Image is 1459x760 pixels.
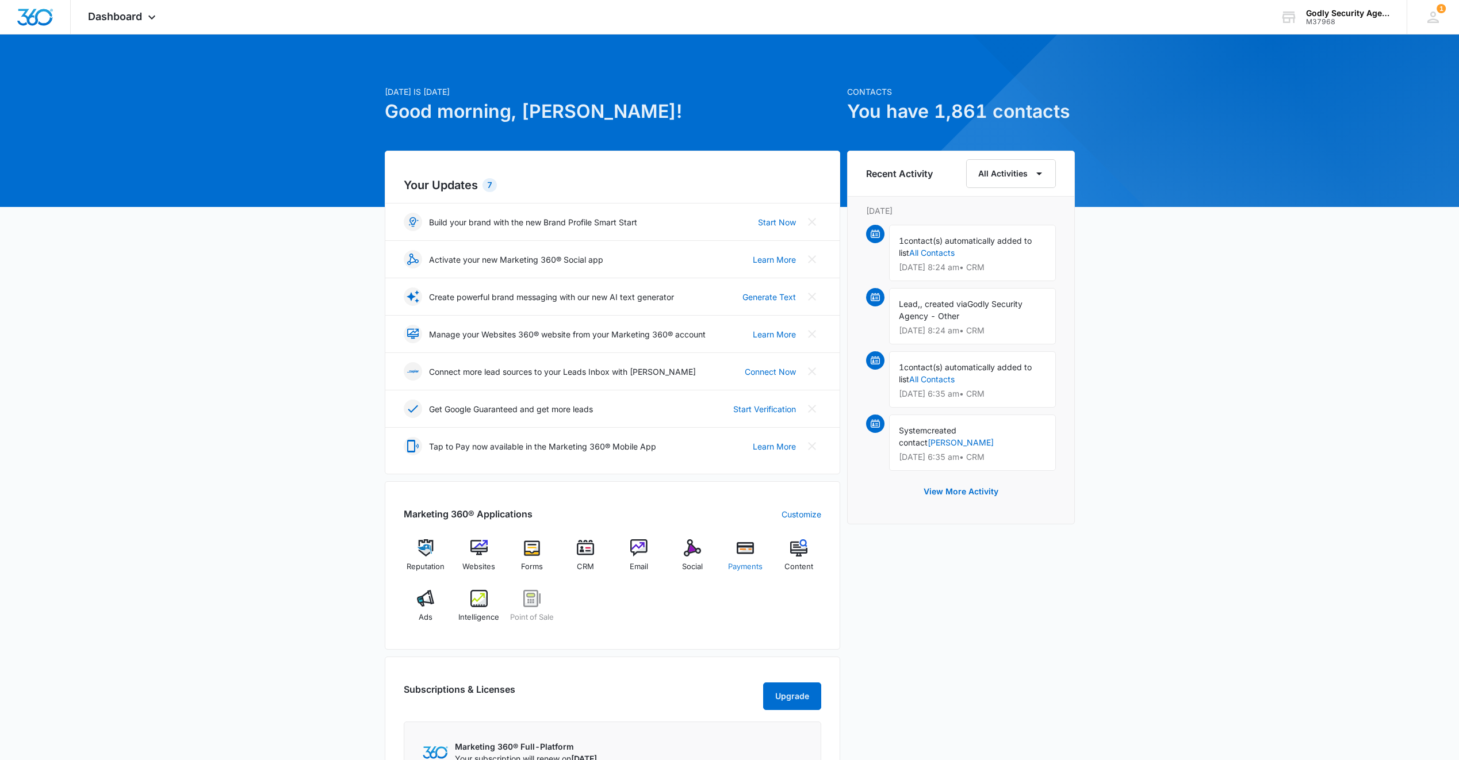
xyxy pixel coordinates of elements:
[803,213,821,231] button: Close
[777,539,821,581] a: Content
[1437,4,1446,13] span: 1
[404,176,821,194] h2: Your Updates
[728,561,763,573] span: Payments
[899,299,920,309] span: Lead,
[510,612,554,623] span: Point of Sale
[899,327,1046,335] p: [DATE] 8:24 am • CRM
[404,590,448,631] a: Ads
[617,539,661,581] a: Email
[429,403,593,415] p: Get Google Guaranteed and get more leads
[385,86,840,98] p: [DATE] is [DATE]
[803,325,821,343] button: Close
[404,682,515,705] h2: Subscriptions & Licenses
[847,86,1075,98] p: Contacts
[763,682,821,710] button: Upgrade
[866,205,1056,217] p: [DATE]
[429,291,674,303] p: Create powerful brand messaging with our new AI text generator
[429,216,637,228] p: Build your brand with the new Brand Profile Smart Start
[753,440,796,452] a: Learn More
[745,366,796,378] a: Connect Now
[521,561,543,573] span: Forms
[510,539,554,581] a: Forms
[407,561,445,573] span: Reputation
[803,400,821,418] button: Close
[429,366,696,378] p: Connect more lead sources to your Leads Inbox with [PERSON_NAME]
[510,590,554,631] a: Point of Sale
[803,362,821,381] button: Close
[803,287,821,306] button: Close
[733,403,796,415] a: Start Verification
[899,236,1032,258] span: contact(s) automatically added to list
[419,612,432,623] span: Ads
[928,437,994,447] a: [PERSON_NAME]
[1306,18,1390,26] div: account id
[482,178,497,192] div: 7
[866,167,933,181] h6: Recent Activity
[564,539,608,581] a: CRM
[1437,4,1446,13] div: notifications count
[899,425,956,447] span: created contact
[88,10,142,22] span: Dashboard
[899,362,904,372] span: 1
[909,374,955,384] a: All Contacts
[909,248,955,258] a: All Contacts
[899,390,1046,398] p: [DATE] 6:35 am • CRM
[920,299,967,309] span: , created via
[423,746,448,758] img: Marketing 360 Logo
[899,362,1032,384] span: contact(s) automatically added to list
[429,440,656,452] p: Tap to Pay now available in the Marketing 360® Mobile App
[429,328,706,340] p: Manage your Websites 360® website from your Marketing 360® account
[912,478,1010,505] button: View More Activity
[847,98,1075,125] h1: You have 1,861 contacts
[966,159,1056,188] button: All Activities
[899,425,927,435] span: System
[723,539,768,581] a: Payments
[753,328,796,340] a: Learn More
[404,539,448,581] a: Reputation
[455,740,597,753] p: Marketing 360® Full-Platform
[462,561,495,573] span: Websites
[803,250,821,268] button: Close
[753,254,796,266] a: Learn More
[457,590,501,631] a: Intelligence
[782,508,821,520] a: Customize
[404,507,533,521] h2: Marketing 360® Applications
[577,561,594,573] span: CRM
[630,561,648,573] span: Email
[670,539,714,581] a: Social
[385,98,840,125] h1: Good morning, [PERSON_NAME]!
[803,437,821,455] button: Close
[458,612,499,623] span: Intelligence
[899,236,904,245] span: 1
[758,216,796,228] a: Start Now
[429,254,603,266] p: Activate your new Marketing 360® Social app
[899,263,1046,271] p: [DATE] 8:24 am • CRM
[899,453,1046,461] p: [DATE] 6:35 am • CRM
[682,561,703,573] span: Social
[742,291,796,303] a: Generate Text
[784,561,813,573] span: Content
[457,539,501,581] a: Websites
[1306,9,1390,18] div: account name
